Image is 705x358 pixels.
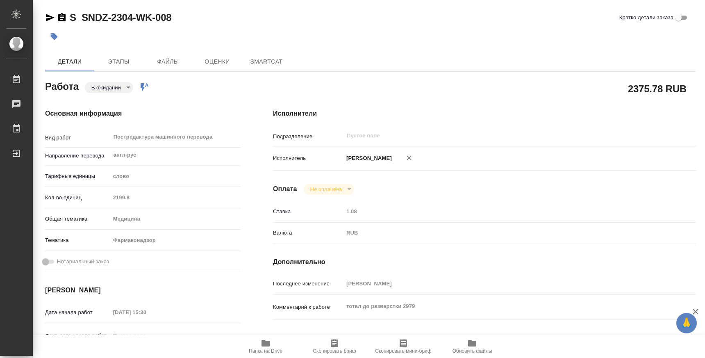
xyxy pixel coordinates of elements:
[45,332,110,340] p: Факт. дата начала работ
[50,57,89,67] span: Детали
[273,257,696,267] h4: Дополнительно
[148,57,188,67] span: Файлы
[273,109,696,119] h4: Исполнители
[45,78,79,93] h2: Работа
[273,132,343,141] p: Подразделение
[343,331,661,345] textarea: /Clients/Sandoz/Orders/S_SNDZ-2304/Translated/S_SNDZ-2304-WK-008
[619,14,673,22] span: Кратко детали заказа
[273,208,343,216] p: Ставка
[680,315,694,332] span: 🙏
[45,215,110,223] p: Общая тематика
[45,236,110,244] p: Тематика
[45,194,110,202] p: Кол-во единиц
[45,134,110,142] p: Вид работ
[369,335,438,358] button: Скопировать мини-бриф
[89,84,123,91] button: В ожидании
[343,226,661,240] div: RUB
[45,308,110,317] p: Дата начала работ
[343,278,661,290] input: Пустое поле
[110,212,240,226] div: Медицина
[110,233,240,247] div: Фармаконадзор
[45,285,240,295] h4: [PERSON_NAME]
[628,82,687,96] h2: 2375.78 RUB
[110,330,182,342] input: Пустое поле
[99,57,139,67] span: Этапы
[304,184,354,195] div: В ожидании
[273,184,297,194] h4: Оплата
[273,229,343,237] p: Валюта
[343,154,392,162] p: [PERSON_NAME]
[45,172,110,180] p: Тарифные единицы
[438,335,507,358] button: Обновить файлы
[273,280,343,288] p: Последнее изменение
[57,258,109,266] span: Нотариальный заказ
[57,13,67,23] button: Скопировать ссылку
[375,348,431,354] span: Скопировать мини-бриф
[343,205,661,217] input: Пустое поле
[273,303,343,311] p: Комментарий к работе
[110,306,182,318] input: Пустое поле
[110,192,240,203] input: Пустое поле
[313,348,356,354] span: Скопировать бриф
[273,335,343,343] p: Путь на drive
[249,348,282,354] span: Папка на Drive
[85,82,133,93] div: В ожидании
[231,335,300,358] button: Папка на Drive
[676,313,697,333] button: 🙏
[343,299,661,313] textarea: тотал до разверстки 2979
[273,154,343,162] p: Исполнитель
[45,13,55,23] button: Скопировать ссылку для ЯМессенджера
[45,109,240,119] h4: Основная информация
[198,57,237,67] span: Оценки
[45,152,110,160] p: Направление перевода
[308,186,344,193] button: Не оплачена
[300,335,369,358] button: Скопировать бриф
[110,169,240,183] div: слово
[346,131,641,141] input: Пустое поле
[70,12,171,23] a: S_SNDZ-2304-WK-008
[45,27,63,46] button: Добавить тэг
[400,149,418,167] button: Удалить исполнителя
[247,57,286,67] span: SmartCat
[453,348,492,354] span: Обновить файлы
